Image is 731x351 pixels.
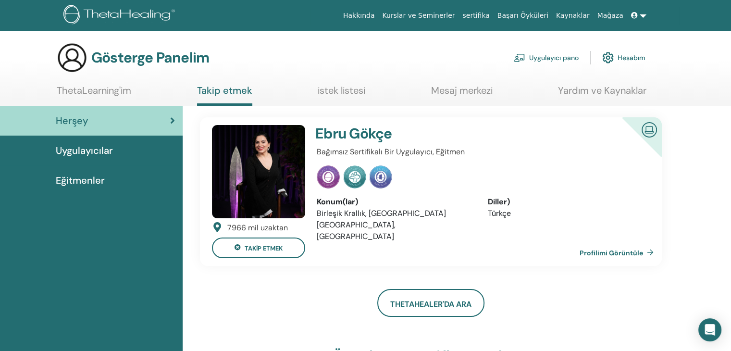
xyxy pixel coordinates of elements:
[618,54,645,63] font: Hesabım
[57,85,131,103] a: ThetaLearning'im
[488,208,511,218] font: Türkçe
[318,84,365,97] font: istek listesi
[593,7,627,25] a: Mağaza
[57,42,87,73] img: generic-user-icon.jpg
[56,174,105,187] font: Eğitmenler
[56,144,113,157] font: Uygulayıcılar
[488,197,510,207] font: Diller)
[556,12,590,19] font: Kaynaklar
[514,47,579,68] a: Uygulayıcı pano
[212,238,305,258] button: takip etmek
[245,244,283,252] font: takip etmek
[462,12,489,19] font: sertifika
[212,125,305,218] img: default.jpg
[349,124,392,143] font: Gökçe
[494,7,552,25] a: Başarı Öyküleri
[580,243,657,262] a: Profilimi Görüntüle
[315,124,346,143] font: Ebru
[458,7,493,25] a: sertifika
[317,197,358,207] font: Konum(lar)
[317,208,446,218] font: Birleşik Krallık, [GEOGRAPHIC_DATA]
[597,12,623,19] font: Mağaza
[552,7,594,25] a: Kaynaklar
[602,47,645,68] a: Hesabım
[378,7,458,25] a: Kurslar ve Seminerler
[197,84,252,97] font: Takip etmek
[558,84,646,97] font: Yardım ve Kaynaklar
[317,220,396,241] font: [GEOGRAPHIC_DATA], [GEOGRAPHIC_DATA]
[339,7,379,25] a: Hakkında
[602,50,614,66] img: cog.svg
[529,54,579,63] font: Uygulayıcı pano
[514,53,525,62] img: chalkboard-teacher.svg
[343,12,375,19] font: Hakkında
[56,114,88,127] font: Herşey
[318,85,365,103] a: istek listesi
[91,48,209,67] font: Gösterge Panelim
[377,289,484,317] a: ThetaHealer'da Ara
[607,117,662,173] div: Sertifikalı Çevrimiçi Eğitim
[57,84,131,97] font: ThetaLearning'im
[317,147,465,157] font: Bağımsız Sertifikalı Bir Uygulayıcı, Eğitmen
[698,318,721,341] div: Intercom Messenger'ı açın
[248,223,288,233] font: mil uzaktan
[197,85,252,106] a: Takip etmek
[382,12,455,19] font: Kurslar ve Seminerler
[431,85,493,103] a: Mesaj merkezi
[227,223,246,233] font: 7966
[558,85,646,103] a: Yardım ve Kaynaklar
[431,84,493,97] font: Mesaj merkezi
[638,118,661,140] img: Sertifikalı Çevrimiçi Eğitim
[497,12,548,19] font: Başarı Öyküleri
[390,299,471,309] font: ThetaHealer'da Ara
[580,249,643,257] font: Profilimi Görüntüle
[63,5,178,26] img: logo.png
